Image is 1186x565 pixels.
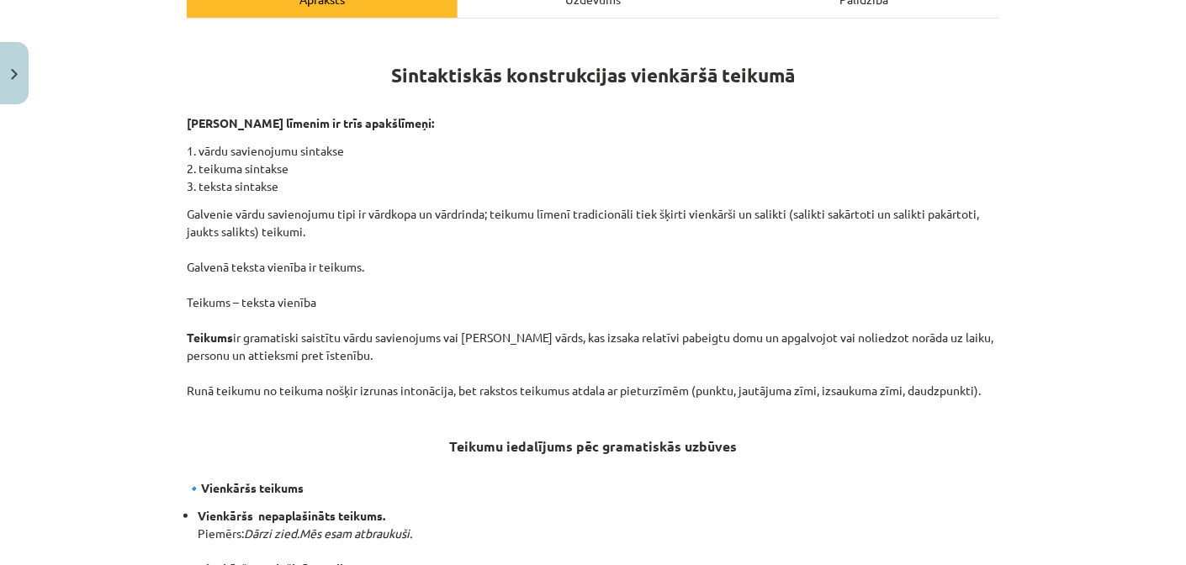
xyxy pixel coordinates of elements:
strong: Teikums [187,330,233,345]
strong: Vienkāršs teikums [201,480,304,495]
em: Dārzi zied.Mēs esam atbraukuši. [244,525,412,541]
strong: Sintaktiskās konstrukcijas vienkāršā teikumā [391,63,795,87]
p: Galvenie vārdu savienojumu tipi ir vārdkopa un vārdrinda; teikumu līmenī tradicionāli tiek šķirti... [187,205,999,399]
strong: Teikumu iedalījums pēc gramatiskās uzbūves [449,437,737,455]
strong: Vienkāršs nepaplašināts teikums. [198,508,385,523]
img: icon-close-lesson-0947bae3869378f0d4975bcd49f059093ad1ed9edebbc8119c70593378902aed.svg [11,69,18,80]
strong: [PERSON_NAME] līmenim ir trīs apakšlīmeņi: [187,115,434,130]
p: 1. vārdu savienojumu sintakse 2. teikuma sintakse 3. teksta sintakse [187,142,999,195]
li: Piemērs: [198,507,999,560]
p: 🔹 [187,462,999,497]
